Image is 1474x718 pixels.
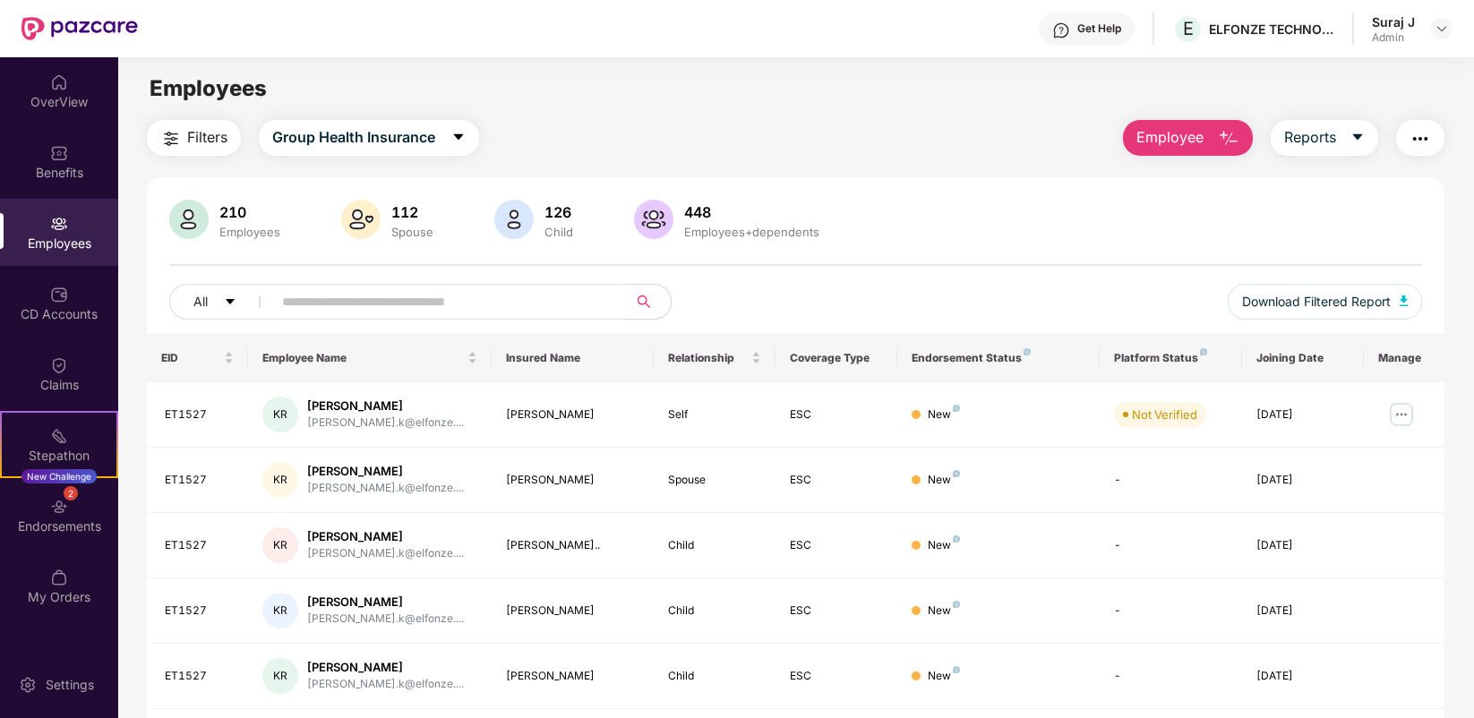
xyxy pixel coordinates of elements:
div: ESC [790,537,883,554]
img: svg+xml;base64,PHN2ZyB4bWxucz0iaHR0cDovL3d3dy53My5vcmcvMjAwMC9zdmciIHdpZHRoPSIyNCIgaGVpZ2h0PSIyNC... [160,128,182,150]
button: Employee [1123,120,1253,156]
div: [PERSON_NAME] [307,659,464,676]
img: svg+xml;base64,PHN2ZyB4bWxucz0iaHR0cDovL3d3dy53My5vcmcvMjAwMC9zdmciIHhtbG5zOnhsaW5rPSJodHRwOi8vd3... [1218,128,1239,150]
img: svg+xml;base64,PHN2ZyBpZD0iQ0RfQWNjb3VudHMiIGRhdGEtbmFtZT0iQ0QgQWNjb3VudHMiIHhtbG5zPSJodHRwOi8vd3... [50,286,68,303]
div: [DATE] [1256,406,1350,423]
div: [DATE] [1256,537,1350,554]
div: [PERSON_NAME] [506,668,639,685]
img: svg+xml;base64,PHN2ZyBpZD0iRW5kb3JzZW1lbnRzIiB4bWxucz0iaHR0cDovL3d3dy53My5vcmcvMjAwMC9zdmciIHdpZH... [50,498,68,516]
div: KR [262,462,298,498]
button: Download Filtered Report [1228,284,1423,320]
span: E [1183,18,1194,39]
button: Reportscaret-down [1271,120,1378,156]
div: Employees [216,225,284,239]
img: New Pazcare Logo [21,17,138,40]
span: caret-down [224,295,236,310]
div: [PERSON_NAME].. [506,537,639,554]
img: svg+xml;base64,PHN2ZyBpZD0iRW1wbG95ZWVzIiB4bWxucz0iaHR0cDovL3d3dy53My5vcmcvMjAwMC9zdmciIHdpZHRoPS... [50,215,68,233]
img: svg+xml;base64,PHN2ZyBpZD0iU2V0dGluZy0yMHgyMCIgeG1sbnM9Imh0dHA6Ly93d3cudzMub3JnLzIwMDAvc3ZnIiB3aW... [19,676,37,694]
div: ET1527 [165,406,234,423]
img: svg+xml;base64,PHN2ZyB4bWxucz0iaHR0cDovL3d3dy53My5vcmcvMjAwMC9zdmciIHdpZHRoPSIyNCIgaGVpZ2h0PSIyNC... [1410,128,1431,150]
div: New Challenge [21,469,97,483]
img: svg+xml;base64,PHN2ZyB4bWxucz0iaHR0cDovL3d3dy53My5vcmcvMjAwMC9zdmciIHhtbG5zOnhsaW5rPSJodHRwOi8vd3... [1400,295,1409,306]
img: svg+xml;base64,PHN2ZyB4bWxucz0iaHR0cDovL3d3dy53My5vcmcvMjAwMC9zdmciIHdpZHRoPSI4IiBoZWlnaHQ9IjgiIH... [953,535,960,543]
img: svg+xml;base64,PHN2ZyB4bWxucz0iaHR0cDovL3d3dy53My5vcmcvMjAwMC9zdmciIHdpZHRoPSI4IiBoZWlnaHQ9IjgiIH... [953,405,960,412]
span: search [627,295,662,309]
img: svg+xml;base64,PHN2ZyB4bWxucz0iaHR0cDovL3d3dy53My5vcmcvMjAwMC9zdmciIHdpZHRoPSI4IiBoZWlnaHQ9IjgiIH... [953,470,960,477]
img: svg+xml;base64,PHN2ZyBpZD0iTXlfT3JkZXJzIiBkYXRhLW5hbWU9Ik15IE9yZGVycyIgeG1sbnM9Imh0dHA6Ly93d3cudz... [50,568,68,586]
th: Insured Name [492,334,654,382]
div: [PERSON_NAME].k@elfonze.... [307,611,464,628]
img: svg+xml;base64,PHN2ZyBpZD0iQmVuZWZpdHMiIHhtbG5zPSJodHRwOi8vd3d3LnczLm9yZy8yMDAwL3N2ZyIgd2lkdGg9Ij... [50,144,68,162]
div: ESC [790,406,883,423]
div: KR [262,527,298,563]
th: Employee Name [248,334,492,382]
div: Not Verified [1132,406,1197,423]
th: Coverage Type [776,334,897,382]
div: Child [668,668,761,685]
div: ELFONZE TECHNOLOGIES PRIVATE LIMITED [1209,21,1334,38]
img: svg+xml;base64,PHN2ZyB4bWxucz0iaHR0cDovL3d3dy53My5vcmcvMjAwMC9zdmciIHdpZHRoPSI4IiBoZWlnaHQ9IjgiIH... [953,666,960,673]
img: svg+xml;base64,PHN2ZyB4bWxucz0iaHR0cDovL3d3dy53My5vcmcvMjAwMC9zdmciIHhtbG5zOnhsaW5rPSJodHRwOi8vd3... [341,200,381,239]
button: Filters [147,120,241,156]
span: Download Filtered Report [1242,292,1391,312]
div: 448 [681,203,823,221]
div: Spouse [388,225,437,239]
div: New [928,668,960,685]
img: svg+xml;base64,PHN2ZyBpZD0iQ2xhaW0iIHhtbG5zPSJodHRwOi8vd3d3LnczLm9yZy8yMDAwL3N2ZyIgd2lkdGg9IjIwIi... [50,356,68,374]
img: manageButton [1387,400,1416,429]
img: svg+xml;base64,PHN2ZyB4bWxucz0iaHR0cDovL3d3dy53My5vcmcvMjAwMC9zdmciIHhtbG5zOnhsaW5rPSJodHRwOi8vd3... [634,200,673,239]
div: Admin [1372,30,1415,45]
th: EID [147,334,248,382]
img: svg+xml;base64,PHN2ZyB4bWxucz0iaHR0cDovL3d3dy53My5vcmcvMjAwMC9zdmciIHdpZHRoPSI4IiBoZWlnaHQ9IjgiIH... [1200,348,1207,355]
div: Employees+dependents [681,225,823,239]
th: Manage [1364,334,1445,382]
div: 126 [541,203,577,221]
div: [PERSON_NAME] [307,528,464,545]
div: KR [262,593,298,628]
div: Get Help [1077,21,1121,36]
div: [PERSON_NAME] [506,406,639,423]
div: ET1527 [165,668,234,685]
div: ESC [790,668,883,685]
span: All [193,292,208,312]
div: [PERSON_NAME].k@elfonze.... [307,545,464,562]
div: Self [668,406,761,423]
div: Spouse [668,472,761,489]
div: ET1527 [165,603,234,620]
div: [PERSON_NAME].k@elfonze.... [307,480,464,497]
div: 2 [64,486,78,500]
div: [PERSON_NAME] [307,463,464,480]
th: Relationship [654,334,776,382]
div: [PERSON_NAME].k@elfonze.... [307,415,464,432]
div: New [928,537,960,554]
div: New [928,603,960,620]
div: Platform Status [1114,351,1228,365]
td: - [1100,578,1242,644]
div: [PERSON_NAME] [307,397,464,415]
span: Filters [187,126,227,149]
div: ESC [790,603,883,620]
div: ET1527 [165,472,234,489]
div: KR [262,658,298,694]
img: svg+xml;base64,PHN2ZyB4bWxucz0iaHR0cDovL3d3dy53My5vcmcvMjAwMC9zdmciIHdpZHRoPSI4IiBoZWlnaHQ9IjgiIH... [1024,348,1031,355]
div: [PERSON_NAME].k@elfonze.... [307,676,464,693]
td: - [1100,644,1242,709]
div: KR [262,397,298,432]
img: svg+xml;base64,PHN2ZyB4bWxucz0iaHR0cDovL3d3dy53My5vcmcvMjAwMC9zdmciIHhtbG5zOnhsaW5rPSJodHRwOi8vd3... [494,200,534,239]
button: Allcaret-down [169,284,279,320]
div: [DATE] [1256,472,1350,489]
div: [PERSON_NAME] [307,594,464,611]
span: Reports [1284,126,1336,149]
span: EID [161,351,220,365]
div: ET1527 [165,537,234,554]
div: New [928,472,960,489]
div: ESC [790,472,883,489]
img: svg+xml;base64,PHN2ZyB4bWxucz0iaHR0cDovL3d3dy53My5vcmcvMjAwMC9zdmciIHhtbG5zOnhsaW5rPSJodHRwOi8vd3... [169,200,209,239]
div: Stepathon [2,447,116,465]
img: svg+xml;base64,PHN2ZyBpZD0iRHJvcGRvd24tMzJ4MzIiIHhtbG5zPSJodHRwOi8vd3d3LnczLm9yZy8yMDAwL3N2ZyIgd2... [1435,21,1449,36]
span: Group Health Insurance [272,126,435,149]
div: Child [668,537,761,554]
th: Joining Date [1242,334,1364,382]
div: Settings [40,676,99,694]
